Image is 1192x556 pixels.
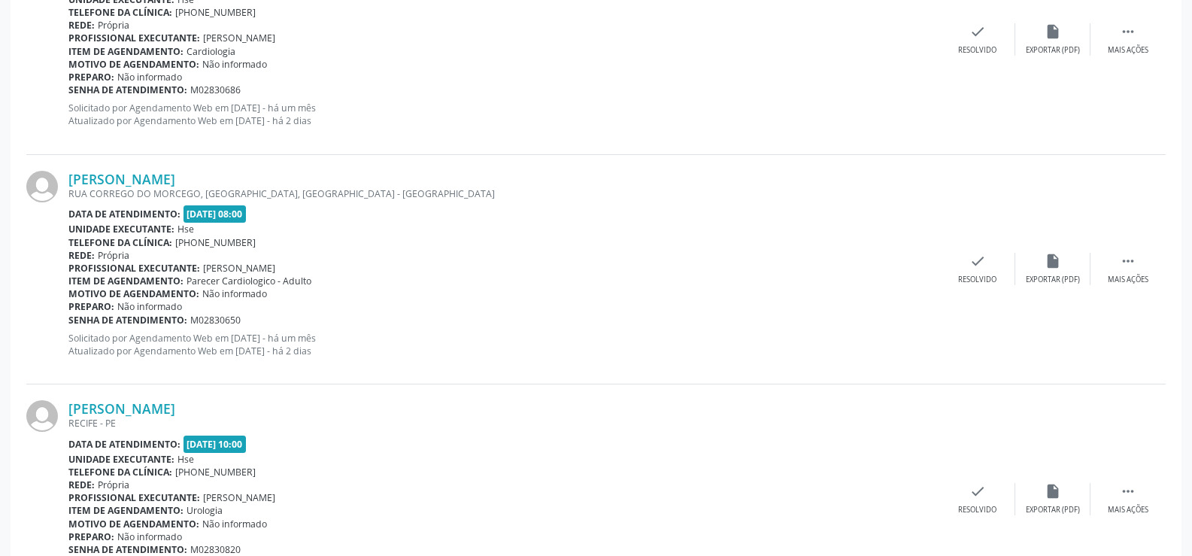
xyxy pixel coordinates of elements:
[117,530,182,543] span: Não informado
[1045,253,1061,269] i: insert_drive_file
[958,275,996,285] div: Resolvido
[98,19,129,32] span: Própria
[969,23,986,40] i: check
[68,543,187,556] b: Senha de atendimento:
[175,236,256,249] span: [PHONE_NUMBER]
[177,223,194,235] span: Hse
[1045,483,1061,500] i: insert_drive_file
[187,275,311,287] span: Parecer Cardiologico - Adulto
[26,171,58,202] img: img
[68,300,114,313] b: Preparo:
[117,71,182,84] span: Não informado
[68,236,172,249] b: Telefone da clínica:
[68,102,940,127] p: Solicitado por Agendamento Web em [DATE] - há um mês Atualizado por Agendamento Web em [DATE] - h...
[958,505,996,515] div: Resolvido
[175,6,256,19] span: [PHONE_NUMBER]
[190,543,241,556] span: M02830820
[175,466,256,479] span: [PHONE_NUMBER]
[68,208,180,220] b: Data de atendimento:
[98,479,129,491] span: Própria
[203,491,275,504] span: [PERSON_NAME]
[1120,23,1136,40] i: 
[1026,505,1080,515] div: Exportar (PDF)
[958,45,996,56] div: Resolvido
[117,300,182,313] span: Não informado
[68,466,172,479] b: Telefone da clínica:
[68,223,174,235] b: Unidade executante:
[969,483,986,500] i: check
[202,58,267,71] span: Não informado
[68,6,172,19] b: Telefone da clínica:
[68,518,199,530] b: Motivo de agendamento:
[1120,483,1136,500] i: 
[68,275,184,287] b: Item de agendamento:
[68,417,940,430] div: RECIFE - PE
[1108,275,1148,285] div: Mais ações
[68,262,200,275] b: Profissional executante:
[68,58,199,71] b: Motivo de agendamento:
[68,171,175,187] a: [PERSON_NAME]
[202,518,267,530] span: Não informado
[68,479,95,491] b: Rede:
[202,287,267,300] span: Não informado
[184,205,247,223] span: [DATE] 08:00
[68,453,174,466] b: Unidade executante:
[68,438,180,451] b: Data de atendimento:
[68,32,200,44] b: Profissional executante:
[203,32,275,44] span: [PERSON_NAME]
[177,453,194,466] span: Hse
[68,45,184,58] b: Item de agendamento:
[26,400,58,432] img: img
[187,504,223,517] span: Urologia
[68,19,95,32] b: Rede:
[68,504,184,517] b: Item de agendamento:
[68,287,199,300] b: Motivo de agendamento:
[68,400,175,417] a: [PERSON_NAME]
[190,84,241,96] span: M02830686
[1108,45,1148,56] div: Mais ações
[187,45,235,58] span: Cardiologia
[68,530,114,543] b: Preparo:
[190,314,241,327] span: M02830650
[68,84,187,96] b: Senha de atendimento:
[98,249,129,262] span: Própria
[68,71,114,84] b: Preparo:
[68,491,200,504] b: Profissional executante:
[203,262,275,275] span: [PERSON_NAME]
[68,249,95,262] b: Rede:
[1108,505,1148,515] div: Mais ações
[184,436,247,453] span: [DATE] 10:00
[68,332,940,357] p: Solicitado por Agendamento Web em [DATE] - há um mês Atualizado por Agendamento Web em [DATE] - h...
[68,187,940,200] div: RUA CORREGO DO MORCEGO, [GEOGRAPHIC_DATA], [GEOGRAPHIC_DATA] - [GEOGRAPHIC_DATA]
[68,314,187,327] b: Senha de atendimento:
[1120,253,1136,269] i: 
[1026,45,1080,56] div: Exportar (PDF)
[1045,23,1061,40] i: insert_drive_file
[1026,275,1080,285] div: Exportar (PDF)
[969,253,986,269] i: check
